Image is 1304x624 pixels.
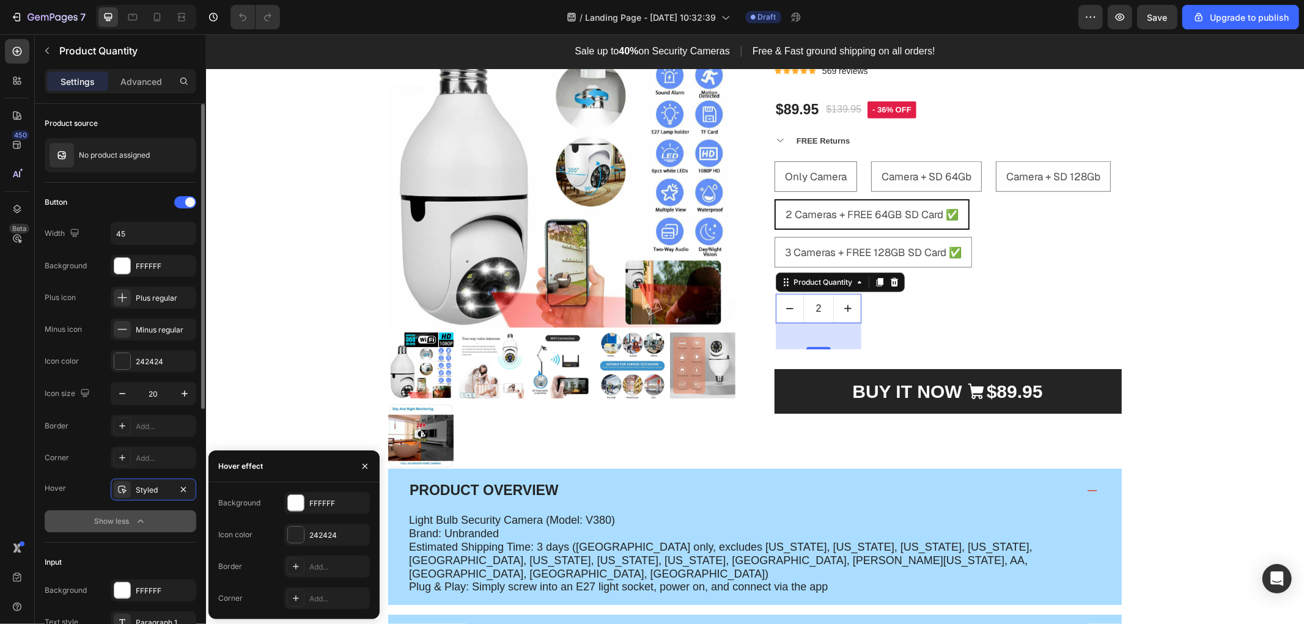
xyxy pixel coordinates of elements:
div: Icon color [218,529,252,540]
div: Border [45,420,68,431]
input: quantity [597,260,628,289]
span: Product Overview [204,448,353,464]
div: Show less [95,515,147,527]
div: Minus icon [45,324,82,335]
p: No product assigned [79,151,150,160]
img: product feature img [50,143,74,167]
div: BUY IT NOW [646,343,756,371]
div: Add... [136,453,193,464]
div: Add... [136,421,193,432]
div: Background [45,585,87,596]
div: Product source [45,118,98,129]
span: 2 Cameras + FREE 64GB SD Card ✅ [580,174,753,187]
span: 3 Cameras + FREE 128GB SD Card ✅ [579,211,756,225]
div: Button [45,197,67,208]
span: / [580,11,583,24]
span: Plug & Play: Simply screw into an E27 light socket, power on, and connect via the app [203,546,622,559]
div: Minus regular [136,325,193,336]
button: Show less [45,510,196,532]
span: Brand: Unbranded [203,493,293,505]
div: Input [45,557,62,568]
div: Plus regular [136,293,193,304]
div: Product Quantity [585,243,649,254]
button: Upgrade to publish [1182,5,1299,29]
p: Product Quantity [59,43,191,58]
span: Landing Page - [DATE] 10:32:39 [586,11,716,24]
button: BUY IT NOW [569,335,916,380]
div: Background [218,497,260,508]
div: Undo/Redo [230,5,280,29]
div: Styled [136,485,171,496]
div: Background [45,260,87,271]
div: 450 [12,130,29,140]
div: $89.95 [569,65,614,86]
span: Save [1147,12,1168,23]
span: Estimated Shipping Time: 3 days ([GEOGRAPHIC_DATA] only, excludes [US_STATE], [US_STATE], [US_STA... [203,507,827,546]
div: Hover effect [218,461,263,472]
div: 242424 [136,356,193,367]
span: Camera + SD 128Gb [800,136,894,149]
p: Settings [61,75,95,88]
button: increment [628,260,655,289]
span: Camera + SD 64Gb [676,136,765,149]
button: decrement [570,260,597,289]
div: Border [218,561,242,572]
span: Light Bulb Security Camera (Model: V380) [203,480,409,492]
p: Advanced [120,75,162,88]
div: Corner [218,593,243,604]
div: Upgrade to publish [1193,11,1289,24]
button: Save [1137,5,1177,29]
div: FFFFFF [309,498,367,509]
div: Icon color [45,356,79,367]
div: Width [45,226,82,242]
iframe: Design area [206,34,1304,624]
p: 7 [80,10,86,24]
div: Plus icon [45,292,76,303]
span: Only Camera [579,136,641,149]
div: $89.95 [779,342,838,372]
div: 242424 [309,530,367,541]
button: 7 [5,5,91,29]
div: Open Intercom Messenger [1262,564,1292,593]
pre: - 36% off [661,67,710,84]
div: $139.95 [619,65,657,86]
input: Auto [111,222,196,244]
div: FREE Returns [589,99,646,115]
div: Hover [45,483,66,494]
div: Add... [309,562,367,573]
div: FFFFFF [136,261,193,272]
div: Beta [9,224,29,233]
div: Icon size [45,386,92,402]
div: Add... [309,593,367,604]
span: Draft [758,12,776,23]
div: Corner [45,452,69,463]
div: FFFFFF [136,585,193,596]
